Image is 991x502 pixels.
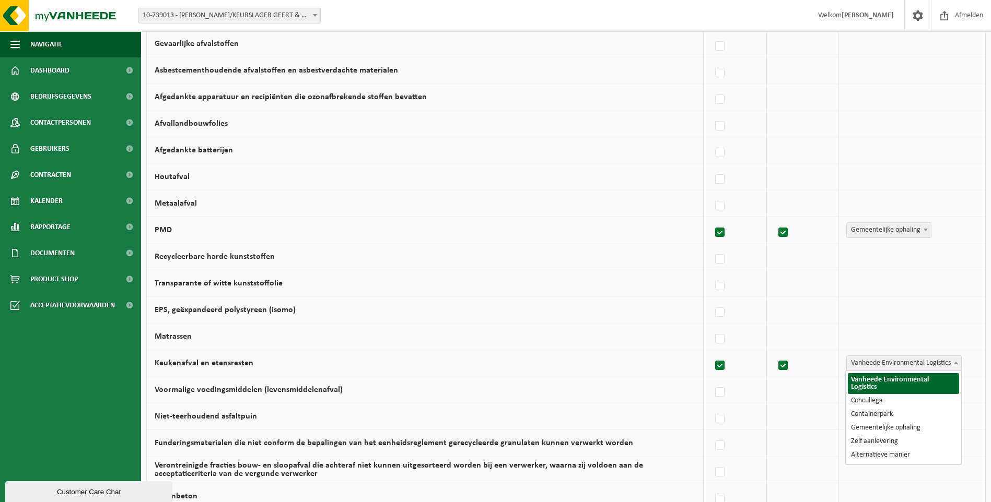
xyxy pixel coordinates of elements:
li: Alternatieve manier [848,448,959,462]
label: Afvallandbouwfolies [155,119,228,128]
label: Afgedankte batterijen [155,146,233,154]
span: Product Shop [30,266,78,292]
span: Bedrijfsgegevens [30,83,91,110]
label: PMD [155,226,172,234]
li: Concullega [848,394,959,408]
span: Kalender [30,188,63,214]
label: Houtafval [155,173,190,181]
label: Recycleerbare harde kunststoffen [155,253,275,261]
span: Dashboard [30,57,69,83]
span: 10-739013 - DOBBELAERE GEERT/KEURSLAGER GEERT & KRISTEL - LANDEGEM [138,8,321,23]
iframe: chat widget [5,479,174,502]
label: Niet-teerhoudend asfaltpuin [155,412,257,421]
label: Metaalafval [155,199,197,208]
label: Funderingsmaterialen die niet conform de bepalingen van het eenheidsreglement gerecycleerde granu... [155,439,633,447]
label: Afgedankte apparatuur en recipiënten die ozonafbrekende stoffen bevatten [155,93,427,101]
li: Gemeentelijke ophaling [848,421,959,435]
span: Rapportage [30,214,71,240]
label: Voormalige voedingsmiddelen (levensmiddelenafval) [155,386,343,394]
li: Zelf aanlevering [848,435,959,448]
span: Documenten [30,240,75,266]
span: Contactpersonen [30,110,91,136]
strong: [PERSON_NAME] [842,11,894,19]
label: Verontreinigde fracties bouw- en sloopafval die achteraf niet kunnen uitgesorteerd worden bij een... [155,461,643,478]
label: Cellenbeton [155,492,197,500]
label: Transparante of witte kunststoffolie [155,279,283,288]
span: Navigatie [30,31,63,57]
span: Acceptatievoorwaarden [30,292,115,318]
span: Vanheede Environmental Logistics [847,356,961,370]
label: Matrassen [155,332,192,341]
label: EPS, geëxpandeerd polystyreen (isomo) [155,306,296,314]
label: Asbestcementhoudende afvalstoffen en asbestverdachte materialen [155,66,398,75]
label: Gevaarlijke afvalstoffen [155,40,239,48]
li: Containerpark [848,408,959,421]
label: Keukenafval en etensresten [155,359,253,367]
span: Gebruikers [30,136,69,162]
span: Gemeentelijke ophaling [846,222,931,238]
span: 10-739013 - DOBBELAERE GEERT/KEURSLAGER GEERT & KRISTEL - LANDEGEM [138,8,320,23]
span: Vanheede Environmental Logistics [846,355,962,371]
span: Gemeentelijke ophaling [847,223,931,237]
span: Contracten [30,162,71,188]
li: Vanheede Environmental Logistics [848,373,959,394]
